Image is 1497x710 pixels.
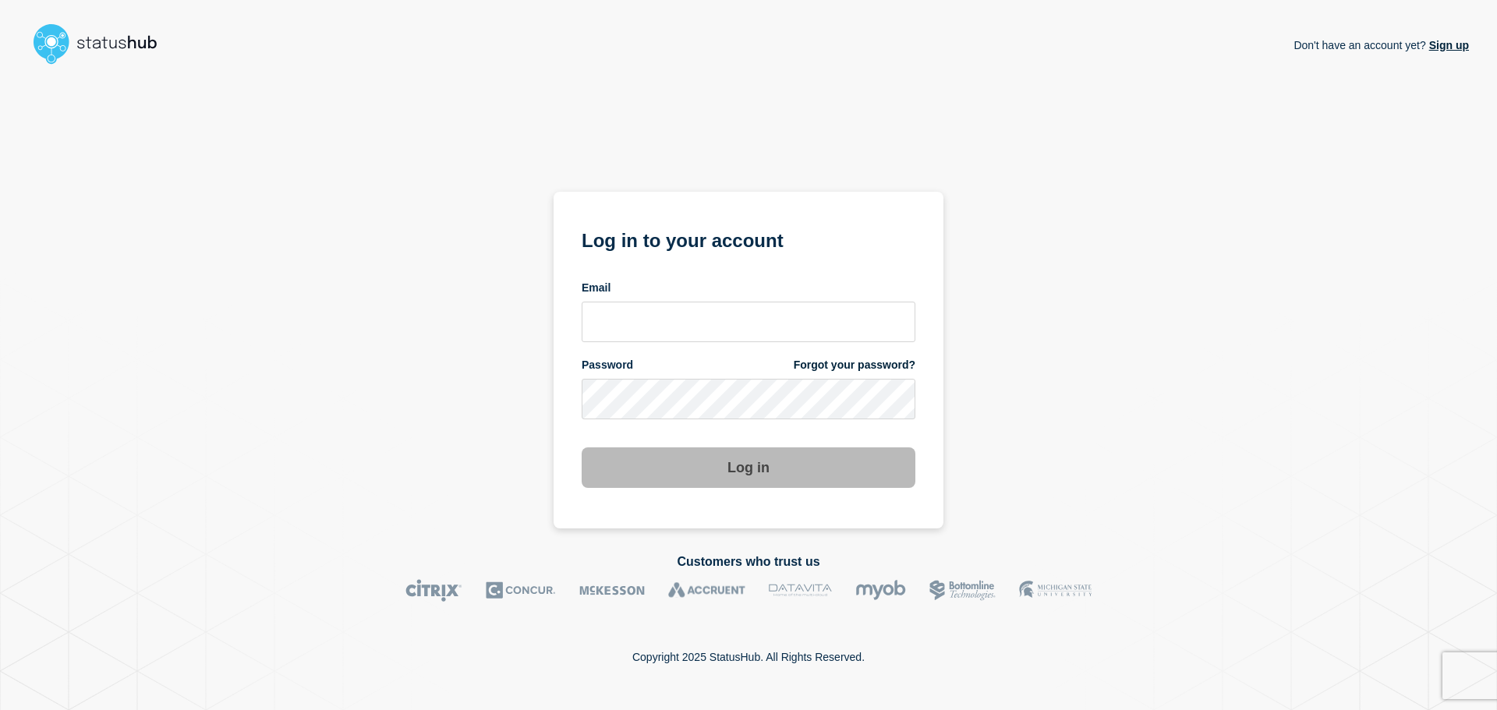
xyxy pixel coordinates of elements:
[794,358,915,373] a: Forgot your password?
[582,358,633,373] span: Password
[582,302,915,342] input: email input
[582,379,915,419] input: password input
[582,281,610,295] span: Email
[632,651,865,663] p: Copyright 2025 StatusHub. All Rights Reserved.
[579,579,645,602] img: McKesson logo
[1426,39,1469,51] a: Sign up
[582,224,915,253] h1: Log in to your account
[668,579,745,602] img: Accruent logo
[769,579,832,602] img: DataVita logo
[405,579,462,602] img: Citrix logo
[28,19,176,69] img: StatusHub logo
[582,447,915,488] button: Log in
[486,579,556,602] img: Concur logo
[1019,579,1092,602] img: MSU logo
[855,579,906,602] img: myob logo
[929,579,996,602] img: Bottomline logo
[1294,26,1469,64] p: Don't have an account yet?
[28,555,1469,569] h2: Customers who trust us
